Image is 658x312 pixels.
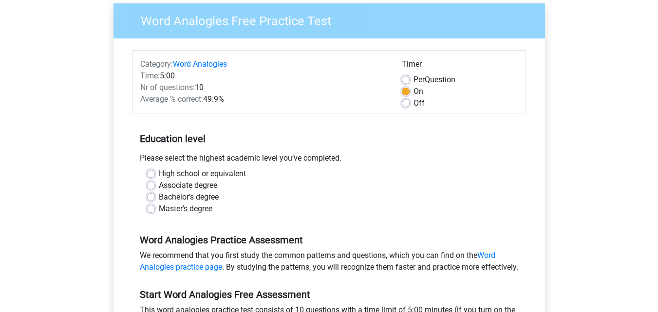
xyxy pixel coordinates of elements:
label: On [414,86,423,97]
label: Bachelor's degree [159,191,219,203]
div: 49.9% [133,93,395,105]
div: Timer [402,58,518,74]
div: 10 [133,82,395,93]
span: Average % correct: [140,94,203,104]
label: Master's degree [159,203,212,215]
h5: Education level [140,129,519,148]
label: Associate degree [159,180,217,191]
h5: Start Word Analogies Free Assessment [140,289,519,300]
span: Category: [140,59,173,69]
span: Per [414,75,425,84]
label: Question [414,74,455,86]
div: 5:00 [133,70,395,82]
span: Time: [140,71,160,80]
h3: Word Analogies Free Practice Test [129,10,538,29]
label: High school or equivalent [159,168,246,180]
div: We recommend that you first study the common patterns and questions, which you can find on the . ... [132,250,526,277]
a: Word Analogies [173,59,227,69]
h5: Word Analogies Practice Assessment [140,234,519,246]
span: Nr of questions: [140,83,195,92]
div: Please select the highest academic level you’ve completed. [132,152,526,168]
label: Off [414,97,425,109]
